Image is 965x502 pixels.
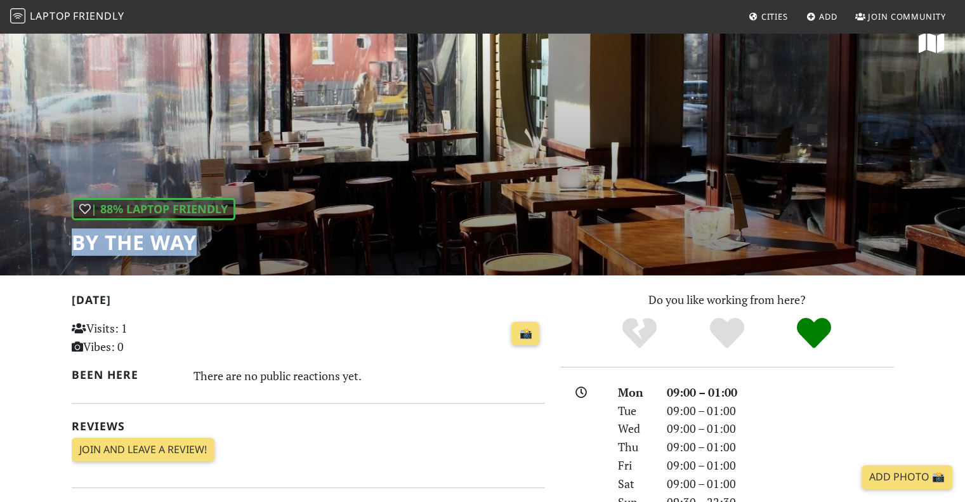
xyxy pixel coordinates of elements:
[511,322,539,346] a: 📸
[610,402,659,420] div: Tue
[659,475,902,493] div: 09:00 – 01:00
[801,5,843,28] a: Add
[610,383,659,402] div: Mon
[610,456,659,475] div: Fri
[761,11,788,22] span: Cities
[72,419,545,433] h2: Reviews
[659,419,902,438] div: 09:00 – 01:00
[72,438,214,462] a: Join and leave a review!
[10,8,25,23] img: LaptopFriendly
[659,402,902,420] div: 09:00 – 01:00
[72,230,235,254] h1: By the Way
[10,6,124,28] a: LaptopFriendly LaptopFriendly
[850,5,951,28] a: Join Community
[596,316,683,351] div: No
[610,438,659,456] div: Thu
[770,316,858,351] div: Definitely!
[868,11,946,22] span: Join Community
[610,475,659,493] div: Sat
[72,293,545,312] h2: [DATE]
[560,291,894,309] p: Do you like working from here?
[659,456,902,475] div: 09:00 – 01:00
[744,5,793,28] a: Cities
[819,11,837,22] span: Add
[610,419,659,438] div: Wed
[72,198,235,220] div: | 88% Laptop Friendly
[862,465,952,489] a: Add Photo 📸
[683,316,771,351] div: Yes
[73,9,124,23] span: Friendly
[659,383,902,402] div: 09:00 – 01:00
[30,9,71,23] span: Laptop
[72,319,220,356] p: Visits: 1 Vibes: 0
[659,438,902,456] div: 09:00 – 01:00
[194,366,545,386] div: There are no public reactions yet.
[72,368,179,381] h2: Been here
